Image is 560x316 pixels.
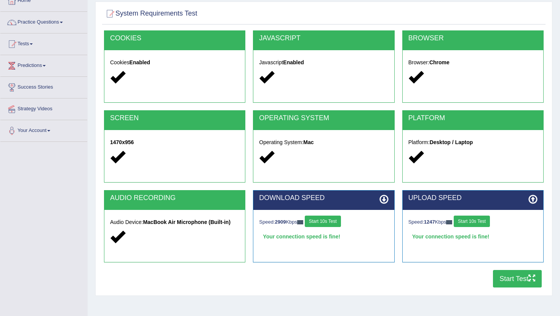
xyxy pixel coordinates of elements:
h2: System Requirements Test [104,8,197,19]
h5: Javascript [259,60,388,65]
h2: BROWSER [408,35,538,42]
div: Speed: Kbps [408,216,538,229]
h2: OPERATING SYSTEM [259,114,388,122]
a: Success Stories [0,77,87,96]
h5: Platform: [408,140,538,145]
h2: PLATFORM [408,114,538,122]
h2: DOWNLOAD SPEED [259,194,388,202]
strong: Mac [303,139,314,145]
button: Start 10s Test [305,216,341,227]
strong: Enabled [130,59,150,65]
h5: Browser: [408,60,538,65]
div: Your connection speed is fine! [408,231,538,242]
button: Start 10s Test [454,216,490,227]
strong: Chrome [429,59,450,65]
a: Your Account [0,120,87,139]
h2: UPLOAD SPEED [408,194,538,202]
h5: Audio Device: [110,219,239,225]
strong: 1470x956 [110,139,134,145]
a: Strategy Videos [0,98,87,118]
div: Your connection speed is fine! [259,231,388,242]
h5: Operating System: [259,140,388,145]
h2: SCREEN [110,114,239,122]
button: Start Test [493,270,542,287]
h5: Cookies [110,60,239,65]
a: Tests [0,33,87,52]
img: ajax-loader-fb-connection.gif [446,220,452,224]
a: Practice Questions [0,12,87,31]
strong: 2909 [275,219,286,225]
a: Predictions [0,55,87,74]
h2: JAVASCRIPT [259,35,388,42]
div: Speed: Kbps [259,216,388,229]
h2: AUDIO RECORDING [110,194,239,202]
strong: MacBook Air Microphone (Built-in) [143,219,230,225]
strong: Enabled [283,59,304,65]
img: ajax-loader-fb-connection.gif [297,220,303,224]
strong: Desktop / Laptop [430,139,473,145]
h2: COOKIES [110,35,239,42]
strong: 1247 [424,219,435,225]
